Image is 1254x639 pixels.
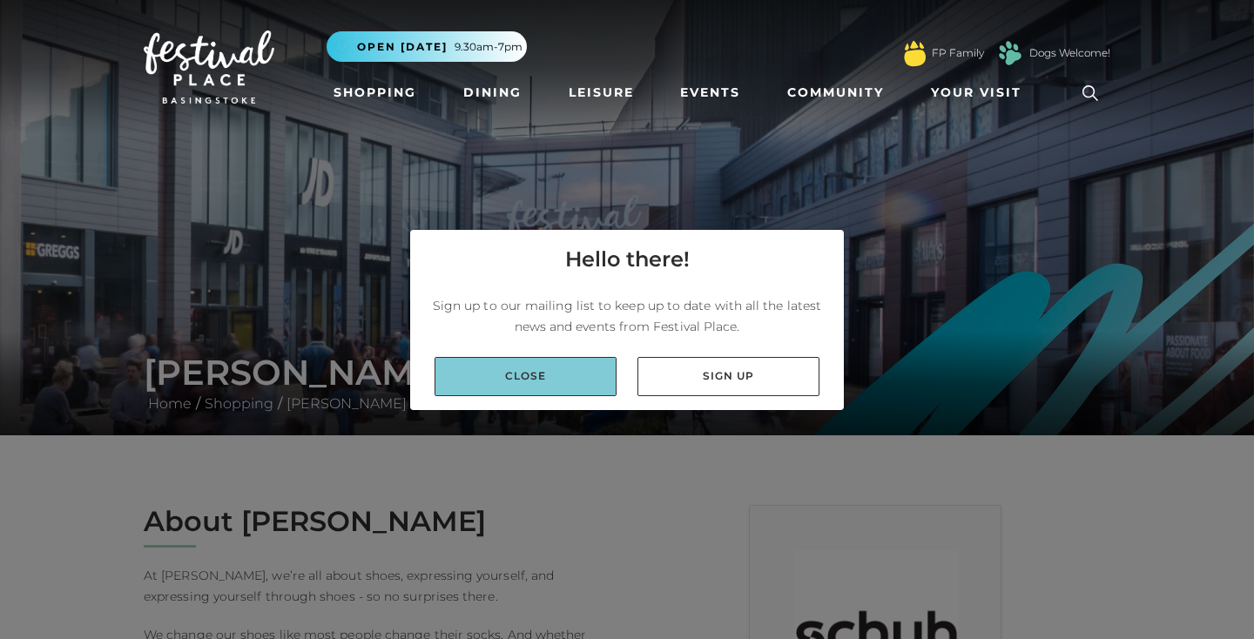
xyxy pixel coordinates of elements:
[435,357,617,396] a: Close
[562,77,641,109] a: Leisure
[327,31,527,62] button: Open [DATE] 9.30am-7pm
[637,357,819,396] a: Sign up
[565,244,690,275] h4: Hello there!
[931,84,1021,102] span: Your Visit
[780,77,891,109] a: Community
[932,45,984,61] a: FP Family
[924,77,1037,109] a: Your Visit
[357,39,448,55] span: Open [DATE]
[673,77,747,109] a: Events
[455,39,522,55] span: 9.30am-7pm
[1029,45,1110,61] a: Dogs Welcome!
[424,295,830,337] p: Sign up to our mailing list to keep up to date with all the latest news and events from Festival ...
[456,77,529,109] a: Dining
[327,77,423,109] a: Shopping
[144,30,274,104] img: Festival Place Logo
